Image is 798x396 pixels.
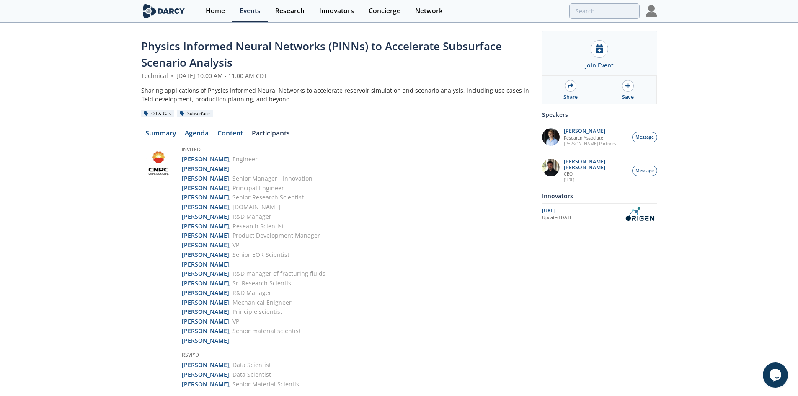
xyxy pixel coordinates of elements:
[182,279,229,287] strong: [PERSON_NAME]
[182,251,229,259] strong: [PERSON_NAME]
[141,71,530,80] div: Technical [DATE] 10:00 AM - 11:00 AM CDT
[635,168,654,174] span: Message
[542,128,560,146] img: 1EXUV5ipS3aUf9wnAL7U
[229,165,231,173] span: ,
[141,86,530,104] div: Sharing applications of Physics Informed Neural Networks to accelerate reservoir simulation and s...
[542,207,657,221] a: [URL] Updated[DATE] OriGen.AI
[632,166,657,176] button: Message
[213,130,248,140] a: Content
[181,130,213,140] a: Agenda
[542,189,657,203] div: Innovators
[182,231,229,239] strong: [PERSON_NAME]
[232,241,239,249] span: VP
[542,159,560,176] img: 20112e9a-1f67-404a-878c-a26f1c79f5da
[182,289,229,297] strong: [PERSON_NAME]
[177,110,213,118] div: Subsurface
[232,308,282,316] span: Principle scientist
[232,193,304,201] span: Senior Research Scientist
[182,193,229,201] strong: [PERSON_NAME]
[182,351,325,360] h5: RSVP'd
[229,241,231,249] span: ,
[229,327,231,335] span: ,
[229,193,231,201] span: ,
[182,317,229,325] strong: [PERSON_NAME]
[232,251,289,259] span: Senior EOR Scientist
[229,212,231,220] span: ,
[240,8,261,14] div: Events
[182,269,229,277] strong: [PERSON_NAME]
[232,203,281,211] span: [DOMAIN_NAME]
[182,241,229,249] strong: [PERSON_NAME]
[232,212,271,220] span: R&D Manager
[585,61,614,70] div: Join Event
[622,207,657,221] img: OriGen.AI
[564,171,628,177] p: CEO
[229,336,231,344] span: ,
[232,231,320,239] span: Product Development Manager
[229,251,231,259] span: ,
[622,93,634,101] div: Save
[232,327,301,335] span: Senior material scientist
[229,260,231,268] span: ,
[232,184,284,192] span: Principal Engineer
[229,174,231,182] span: ,
[182,222,229,230] strong: [PERSON_NAME]
[232,289,271,297] span: R&D Manager
[635,134,654,141] span: Message
[232,317,239,325] span: VP
[182,146,325,155] h5: Invited
[182,327,229,335] strong: [PERSON_NAME]
[232,174,312,182] span: Senior Manager - Innovation
[542,207,622,215] div: [URL]
[182,370,229,378] strong: [PERSON_NAME]
[248,130,294,140] a: Participants
[564,159,628,171] p: [PERSON_NAME] [PERSON_NAME]
[182,155,229,163] strong: [PERSON_NAME]
[182,380,229,388] strong: [PERSON_NAME]
[569,3,640,19] input: Advanced Search
[182,308,229,316] strong: [PERSON_NAME]
[229,155,231,163] span: ,
[141,146,176,181] img: CNPC USA
[232,222,284,230] span: Research Scientist
[229,380,231,388] span: ,
[564,135,616,141] p: Research Associate
[182,336,229,344] strong: [PERSON_NAME]
[229,298,231,306] span: ,
[182,203,229,211] strong: [PERSON_NAME]
[229,269,231,277] span: ,
[182,260,229,268] strong: [PERSON_NAME]
[141,39,502,70] span: Physics Informed Neural Networks (PINNs) to Accelerate Subsurface Scenario Analysis
[182,361,229,369] strong: [PERSON_NAME]
[763,362,790,388] iframe: chat widget
[542,215,622,221] div: Updated [DATE]
[542,107,657,122] div: Speakers
[232,380,301,388] span: Senior Material Scientist
[182,184,229,192] strong: [PERSON_NAME]
[182,165,229,173] strong: [PERSON_NAME]
[232,298,292,306] span: Mechanical Enigneer
[170,72,175,80] span: •
[229,289,231,297] span: ,
[564,177,628,183] p: [URL]
[563,93,578,101] div: Share
[182,212,229,220] strong: [PERSON_NAME]
[229,279,231,287] span: ,
[206,8,225,14] div: Home
[141,130,181,140] a: Summary
[232,155,258,163] span: Engineer
[319,8,354,14] div: Innovators
[141,110,174,118] div: Oil & Gas
[232,269,325,277] span: R&D manager of fracturing fluids
[646,5,657,17] img: Profile
[369,8,400,14] div: Concierge
[232,279,293,287] span: Sr. Research Scientist
[182,298,229,306] strong: [PERSON_NAME]
[229,370,231,378] span: ,
[229,222,231,230] span: ,
[229,308,231,316] span: ,
[232,361,271,369] span: Data Scientist
[275,8,305,14] div: Research
[141,4,187,18] img: logo-wide.svg
[415,8,443,14] div: Network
